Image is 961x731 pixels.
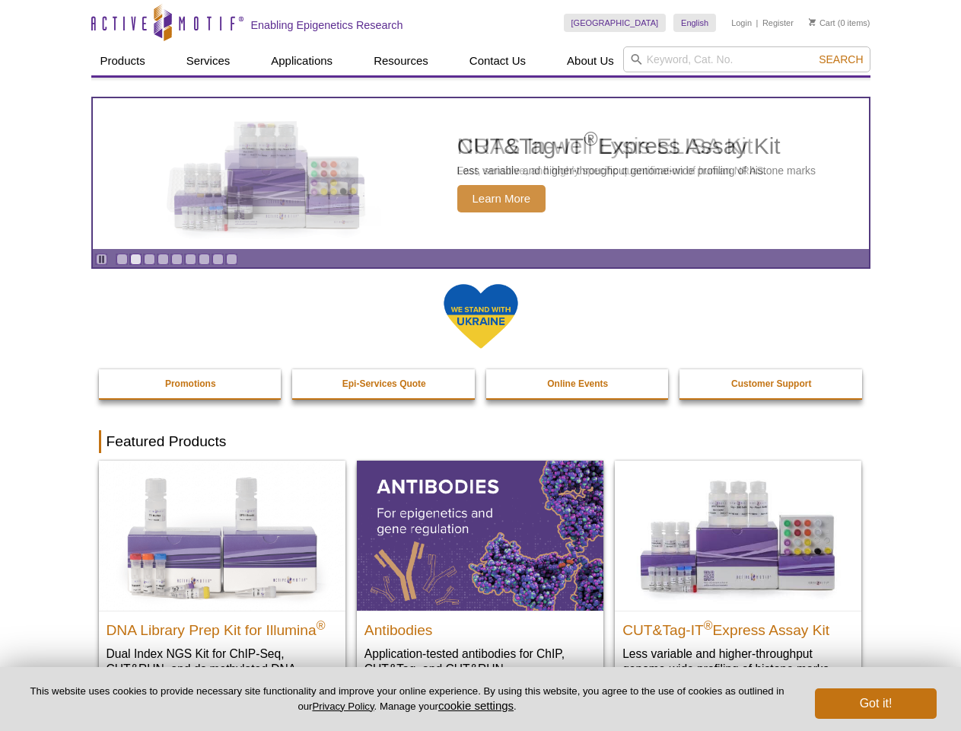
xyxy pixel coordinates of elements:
button: cookie settings [438,699,514,712]
a: Go to slide 3 [144,254,155,265]
button: Search [814,53,867,66]
img: DNA Library Prep Kit for Illumina [99,461,345,610]
strong: Promotions [165,378,216,389]
strong: Online Events [547,378,608,389]
a: Go to slide 1 [116,254,128,265]
img: We Stand With Ukraine [443,283,519,350]
a: Applications [262,46,342,75]
a: Go to slide 8 [212,254,224,265]
a: Contact Us [460,46,535,75]
a: Go to slide 7 [199,254,210,265]
img: All Antibodies [357,461,603,610]
a: Go to slide 2 [130,254,142,265]
span: Search [819,53,863,65]
a: About Us [558,46,623,75]
a: NRAS In-well Lysis ELISA Kit NRAS In-well Lysis ELISA Kit Fast, sensitive, and highly specific qu... [93,98,869,249]
strong: Epi-Services Quote [342,378,426,389]
a: Resources [364,46,438,75]
button: Got it! [815,688,937,719]
a: Toggle autoplay [96,254,107,265]
h2: NRAS In-well Lysis ELISA Kit [457,135,767,158]
img: NRAS In-well Lysis ELISA Kit [153,121,381,226]
h2: CUT&Tag-IT Express Assay Kit [622,615,854,638]
sup: ® [317,618,326,631]
a: Cart [809,18,835,28]
a: Go to slide 4 [158,254,169,265]
a: Login [731,18,752,28]
a: [GEOGRAPHIC_DATA] [564,14,667,32]
input: Keyword, Cat. No. [623,46,870,72]
a: All Antibodies Antibodies Application-tested antibodies for ChIP, CUT&Tag, and CUT&RUN. [357,461,603,691]
img: CUT&Tag-IT® Express Assay Kit [615,461,861,610]
article: NRAS In-well Lysis ELISA Kit [93,98,869,249]
p: Less variable and higher-throughput genome-wide profiling of histone marks​. [622,646,854,677]
a: Online Events [486,369,670,398]
h2: Featured Products [99,430,863,453]
h2: Enabling Epigenetics Research [251,18,403,32]
a: Go to slide 5 [171,254,183,265]
a: Customer Support [679,369,864,398]
li: (0 items) [809,14,870,32]
p: Dual Index NGS Kit for ChIP-Seq, CUT&RUN, and ds methylated DNA assays. [107,646,338,692]
a: Promotions [99,369,283,398]
h2: DNA Library Prep Kit for Illumina [107,615,338,638]
strong: Customer Support [731,378,811,389]
a: Go to slide 9 [226,254,237,265]
h2: Antibodies [364,615,596,638]
p: Application-tested antibodies for ChIP, CUT&Tag, and CUT&RUN. [364,646,596,677]
a: Register [762,18,794,28]
a: Privacy Policy [312,701,374,712]
p: This website uses cookies to provide necessary site functionality and improve your online experie... [24,685,790,713]
sup: ® [704,618,713,631]
span: Learn More [457,185,546,212]
a: DNA Library Prep Kit for Illumina DNA Library Prep Kit for Illumina® Dual Index NGS Kit for ChIP-... [99,461,345,707]
a: Go to slide 6 [185,254,196,265]
a: English [673,14,716,32]
a: Products [91,46,154,75]
a: CUT&Tag-IT® Express Assay Kit CUT&Tag-IT®Express Assay Kit Less variable and higher-throughput ge... [615,461,861,691]
a: Services [177,46,240,75]
p: Fast, sensitive, and highly specific quantification of human NRAS. [457,164,767,177]
li: | [756,14,759,32]
img: Your Cart [809,18,816,26]
a: Epi-Services Quote [292,369,476,398]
